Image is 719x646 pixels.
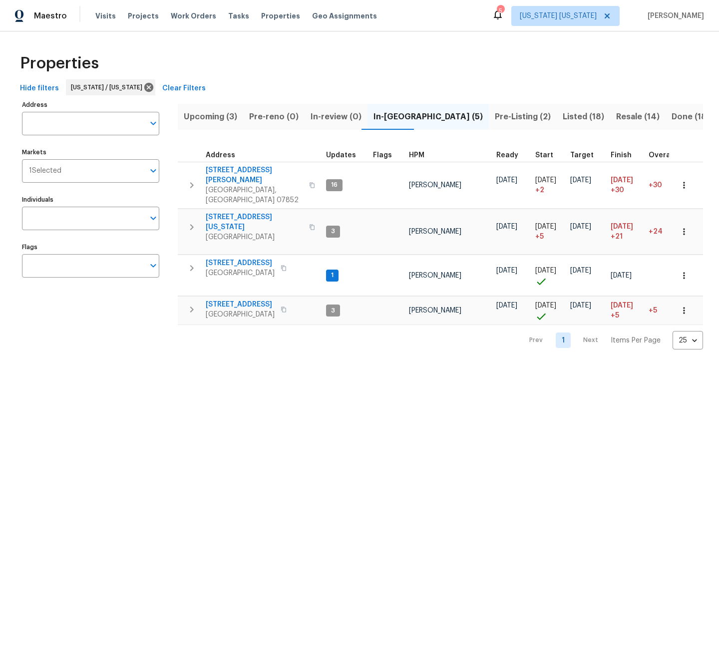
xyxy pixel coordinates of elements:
span: [DATE] [496,223,517,230]
span: Start [535,152,553,159]
span: +21 [611,232,623,242]
label: Address [22,102,159,108]
span: [PERSON_NAME] [409,182,461,189]
div: [US_STATE] / [US_STATE] [66,79,155,95]
span: [DATE] [496,267,517,274]
span: + 5 [535,232,544,242]
span: [GEOGRAPHIC_DATA] [206,232,303,242]
span: Pre-Listing (2) [495,110,551,124]
span: [STREET_ADDRESS][US_STATE] [206,212,303,232]
span: In-review (0) [311,110,361,124]
span: 1 Selected [29,167,61,175]
span: [DATE] [535,223,556,230]
span: Work Orders [171,11,216,21]
span: [GEOGRAPHIC_DATA], [GEOGRAPHIC_DATA] 07852 [206,185,303,205]
div: Days past target finish date [649,152,684,159]
td: Project started 2 days late [531,162,566,208]
td: 5 day(s) past target finish date [645,297,688,325]
span: Properties [20,58,99,68]
span: [DATE] [570,267,591,274]
span: [DATE] [611,223,633,230]
span: [DATE] [535,302,556,309]
span: +30 [611,185,624,195]
span: [GEOGRAPHIC_DATA] [206,268,275,278]
div: 25 [673,327,703,353]
span: +30 [649,182,662,189]
span: Clear Filters [162,82,206,95]
nav: Pagination Navigation [520,331,703,349]
span: Visits [95,11,116,21]
span: HPM [409,152,424,159]
td: Project started 5 days late [531,209,566,255]
span: Properties [261,11,300,21]
label: Flags [22,244,159,250]
span: Finish [611,152,632,159]
span: [PERSON_NAME] [409,228,461,235]
span: [PERSON_NAME] [644,11,704,21]
td: Scheduled to finish 30 day(s) late [607,162,645,208]
span: [PERSON_NAME] [409,272,461,279]
td: Project started on time [531,255,566,296]
span: +24 [649,228,663,235]
span: [STREET_ADDRESS] [206,300,275,310]
td: 30 day(s) past target finish date [645,162,688,208]
label: Markets [22,149,159,155]
span: Done (187) [672,110,715,124]
td: 24 day(s) past target finish date [645,209,688,255]
span: Pre-reno (0) [249,110,299,124]
span: In-[GEOGRAPHIC_DATA] (5) [373,110,483,124]
span: 16 [327,181,342,189]
span: +5 [649,307,657,314]
td: Project started on time [531,297,566,325]
span: 1 [327,271,338,280]
span: Target [570,152,594,159]
label: Individuals [22,197,159,203]
span: Ready [496,152,518,159]
span: [DATE] [570,177,591,184]
span: [DATE] [496,302,517,309]
span: [PERSON_NAME] [409,307,461,314]
span: [US_STATE] [US_STATE] [520,11,597,21]
td: Scheduled to finish 21 day(s) late [607,209,645,255]
span: Tasks [228,12,249,19]
span: Updates [326,152,356,159]
td: Scheduled to finish 5 day(s) late [607,297,645,325]
div: 5 [497,6,504,16]
span: [DATE] [611,272,632,279]
span: Address [206,152,235,159]
span: [STREET_ADDRESS][PERSON_NAME] [206,165,303,185]
span: [DATE] [611,177,633,184]
div: Earliest renovation start date (first business day after COE or Checkout) [496,152,527,159]
span: [US_STATE] / [US_STATE] [71,82,146,92]
div: Target renovation project end date [570,152,603,159]
button: Open [146,259,160,273]
span: [DATE] [611,302,633,309]
span: Maestro [34,11,67,21]
button: Clear Filters [158,79,210,98]
button: Hide filters [16,79,63,98]
span: [DATE] [570,223,591,230]
span: 3 [327,227,339,236]
span: [GEOGRAPHIC_DATA] [206,310,275,320]
span: Flags [373,152,392,159]
span: 3 [327,307,339,315]
span: [STREET_ADDRESS] [206,258,275,268]
span: Resale (14) [616,110,660,124]
button: Open [146,116,160,130]
a: Goto page 1 [556,332,571,348]
span: + 2 [535,185,544,195]
div: Actual renovation start date [535,152,562,159]
span: Geo Assignments [312,11,377,21]
span: [DATE] [496,177,517,184]
span: Projects [128,11,159,21]
button: Open [146,211,160,225]
div: Projected renovation finish date [611,152,641,159]
span: [DATE] [535,267,556,274]
button: Open [146,164,160,178]
span: Upcoming (3) [184,110,237,124]
span: +5 [611,311,619,321]
span: [DATE] [570,302,591,309]
span: Overall [649,152,675,159]
span: [DATE] [535,177,556,184]
span: Listed (18) [563,110,604,124]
